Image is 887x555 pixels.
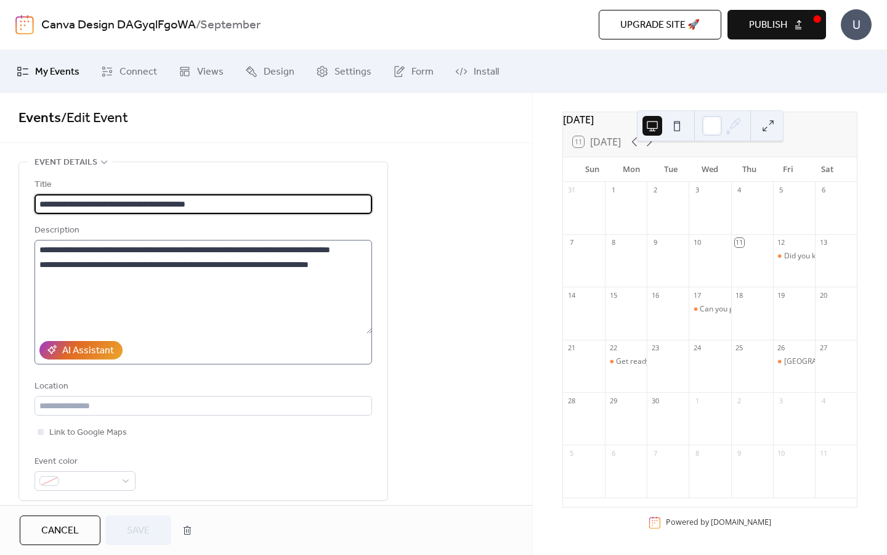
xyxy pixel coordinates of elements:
a: Form [384,55,443,88]
b: / [196,14,200,37]
div: 10 [692,238,702,247]
div: Fri [769,157,808,182]
div: 31 [567,186,576,195]
div: 4 [735,186,744,195]
div: 30 [650,396,660,405]
div: 21 [567,343,576,353]
div: 11 [735,238,744,247]
span: Views [197,65,224,80]
div: 24 [692,343,702,353]
div: AI Assistant [62,343,114,358]
div: Did you know sign language isn’t universal? [773,251,815,261]
span: My Events [35,65,79,80]
div: 17 [692,290,702,300]
div: 29 [609,396,618,405]
div: Get ready: Our Sign Language Town Hall is here! [605,356,647,367]
div: Sun [573,157,612,182]
a: My Events [7,55,89,88]
div: [DATE] [563,112,857,127]
a: Design [236,55,304,88]
div: 6 [609,448,618,458]
div: 23 [650,343,660,353]
div: 19 [777,290,786,300]
div: 12 [777,238,786,247]
a: Install [446,55,508,88]
div: Can you guess these words in sign language? [689,304,731,314]
span: Install [474,65,499,80]
span: Link to Google Maps [49,425,127,440]
span: Design [264,65,294,80]
div: 1 [692,396,702,405]
a: Events [18,105,61,132]
a: Canva Design DAGyqlFgoWA [41,14,196,37]
div: 4 [819,396,828,405]
img: logo [15,15,34,35]
div: Title [34,178,370,192]
div: Thu [729,157,769,182]
b: September [200,14,261,37]
span: Form [411,65,434,80]
div: 9 [650,238,660,247]
div: Sat [808,157,847,182]
div: 27 [819,343,828,353]
div: 1 [609,186,618,195]
a: Views [169,55,233,88]
a: Connect [92,55,166,88]
span: Settings [334,65,371,80]
div: [GEOGRAPHIC_DATA] [784,356,859,367]
div: 22 [609,343,618,353]
div: 2 [650,186,660,195]
button: AI Assistant [39,341,123,360]
span: Event details [34,155,97,170]
div: 28 [567,396,576,405]
div: 3 [692,186,702,195]
div: 16 [650,290,660,300]
div: 11 [819,448,828,458]
div: 8 [692,448,702,458]
div: 9 [735,448,744,458]
div: U [841,9,872,40]
div: 25 [735,343,744,353]
div: Description [34,223,370,238]
span: Upgrade site 🚀 [620,18,700,33]
div: Wed [691,157,730,182]
div: Tue [651,157,691,182]
div: 7 [650,448,660,458]
div: Town Hall [773,356,815,367]
span: Connect [119,65,157,80]
button: Publish [727,10,826,39]
button: Upgrade site 🚀 [599,10,721,39]
div: Event color [34,454,133,469]
div: Powered by [666,517,771,528]
div: 5 [567,448,576,458]
div: 26 [777,343,786,353]
div: Can you guess these words in sign language? [700,304,854,314]
a: [DOMAIN_NAME] [711,517,771,528]
div: 3 [777,396,786,405]
span: / Edit Event [61,105,128,132]
div: 7 [567,238,576,247]
div: 15 [609,290,618,300]
a: Settings [307,55,381,88]
div: 5 [777,186,786,195]
div: Mon [612,157,652,182]
div: Get ready: Our Sign Language Town Hall is here! [616,356,782,367]
span: Publish [749,18,787,33]
div: 6 [819,186,828,195]
div: Location [34,379,370,394]
div: 2 [735,396,744,405]
span: Cancel [41,524,79,538]
button: Cancel [20,516,100,545]
div: 8 [609,238,618,247]
div: 14 [567,290,576,300]
div: 13 [819,238,828,247]
div: 10 [777,448,786,458]
div: 20 [819,290,828,300]
div: 18 [735,290,744,300]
